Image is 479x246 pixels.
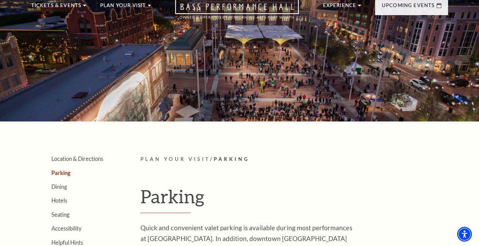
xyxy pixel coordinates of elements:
a: Dining [51,183,67,190]
h1: Parking [141,185,448,213]
p: Tickets & Events [31,1,82,13]
p: Plan Your Visit [100,1,146,13]
span: Plan Your Visit [141,156,210,162]
span: Parking [214,156,250,162]
p: Upcoming Events [382,1,435,13]
a: Accessibility [51,225,81,232]
a: Hotels [51,197,67,204]
div: Accessibility Menu [457,227,472,242]
a: Location & Directions [51,155,103,162]
p: Experience [323,1,357,13]
a: Seating [51,211,69,218]
a: Parking [51,170,71,176]
p: / [141,155,448,164]
a: Helpful Hints [51,239,83,246]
